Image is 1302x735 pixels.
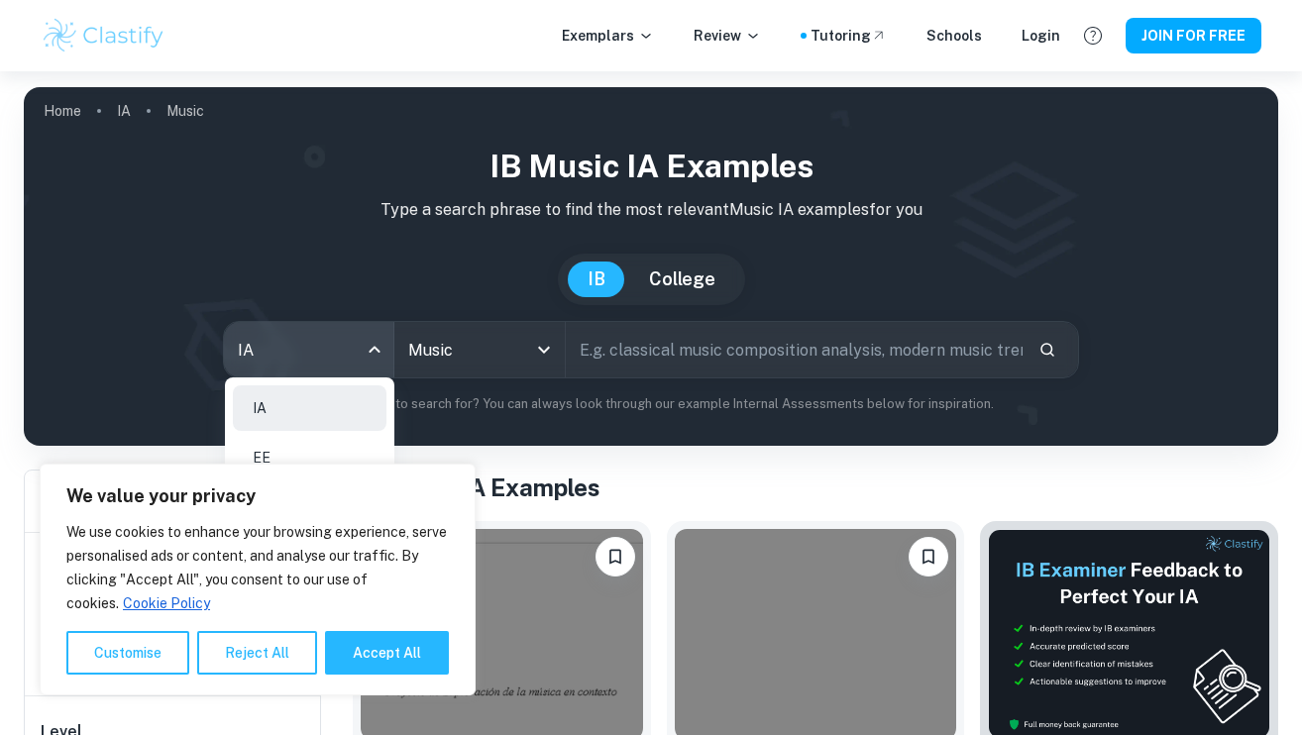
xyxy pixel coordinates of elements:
[233,435,386,480] li: EE
[197,631,317,675] button: Reject All
[66,631,189,675] button: Customise
[66,484,449,508] p: We value your privacy
[122,594,211,612] a: Cookie Policy
[66,520,449,615] p: We use cookies to enhance your browsing experience, serve personalised ads or content, and analys...
[233,385,386,431] li: IA
[40,464,476,695] div: We value your privacy
[325,631,449,675] button: Accept All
